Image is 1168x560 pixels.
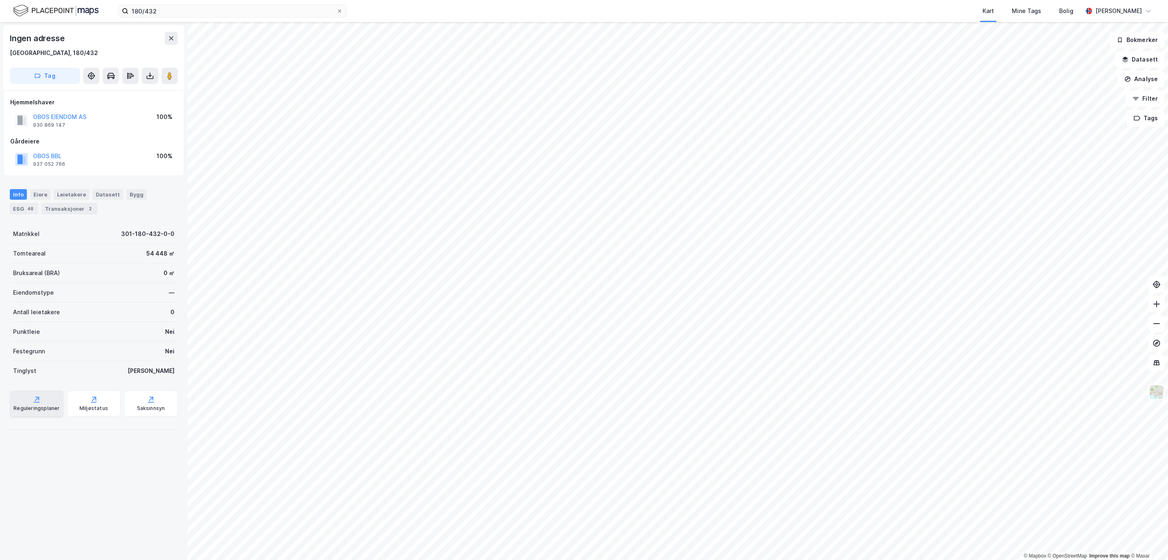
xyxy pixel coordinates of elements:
[1110,32,1165,48] button: Bokmerker
[30,189,51,200] div: Eiere
[10,97,177,107] div: Hjemmelshaver
[1149,384,1164,400] img: Z
[10,189,27,200] div: Info
[33,122,65,128] div: 930 869 147
[54,189,89,200] div: Leietakere
[1095,6,1142,16] div: [PERSON_NAME]
[1127,521,1168,560] iframe: Chat Widget
[79,405,108,412] div: Miljøstatus
[13,229,40,239] div: Matrikkel
[1127,110,1165,126] button: Tags
[157,151,172,161] div: 100%
[126,189,147,200] div: Bygg
[10,203,38,214] div: ESG
[128,366,174,376] div: [PERSON_NAME]
[33,161,65,168] div: 937 052 766
[121,229,174,239] div: 301-180-432-0-0
[1048,553,1087,559] a: OpenStreetMap
[1012,6,1041,16] div: Mine Tags
[157,112,172,122] div: 100%
[13,405,60,412] div: Reguleringsplaner
[42,203,97,214] div: Transaksjoner
[10,32,66,45] div: Ingen adresse
[1089,553,1130,559] a: Improve this map
[1115,51,1165,68] button: Datasett
[169,288,174,298] div: —
[13,346,45,356] div: Festegrunn
[1127,521,1168,560] div: Kontrollprogram for chat
[163,268,174,278] div: 0 ㎡
[128,5,336,17] input: Søk på adresse, matrikkel, gårdeiere, leietakere eller personer
[1126,90,1165,107] button: Filter
[13,366,36,376] div: Tinglyst
[13,4,99,18] img: logo.f888ab2527a4732fd821a326f86c7f29.svg
[10,137,177,146] div: Gårdeiere
[13,327,40,337] div: Punktleie
[86,205,94,213] div: 2
[93,189,123,200] div: Datasett
[1059,6,1073,16] div: Bolig
[137,405,165,412] div: Saksinnsyn
[983,6,994,16] div: Kart
[10,68,80,84] button: Tag
[26,205,35,213] div: 48
[146,249,174,258] div: 54 448 ㎡
[13,268,60,278] div: Bruksareal (BRA)
[165,327,174,337] div: Nei
[10,48,98,58] div: [GEOGRAPHIC_DATA], 180/432
[170,307,174,317] div: 0
[13,307,60,317] div: Antall leietakere
[1024,553,1046,559] a: Mapbox
[1117,71,1165,87] button: Analyse
[165,346,174,356] div: Nei
[13,249,46,258] div: Tomteareal
[13,288,54,298] div: Eiendomstype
